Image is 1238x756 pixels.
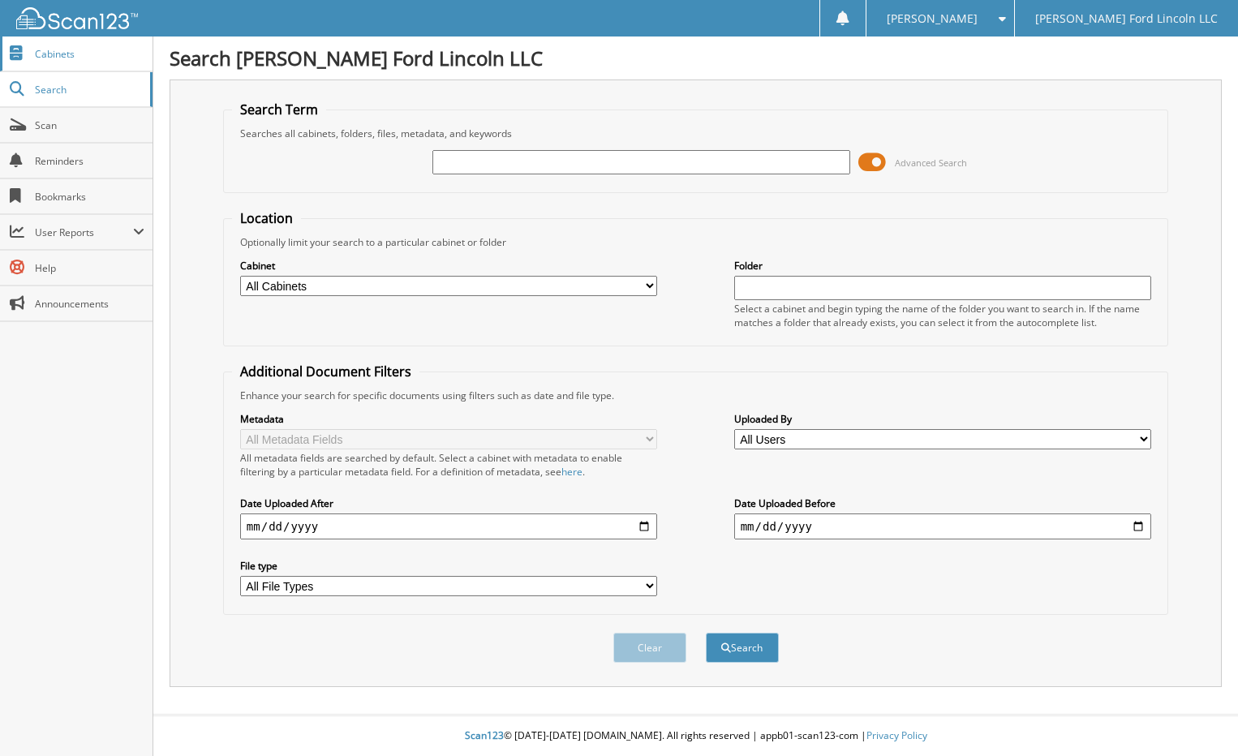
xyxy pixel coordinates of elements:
label: Metadata [240,412,657,426]
div: All metadata fields are searched by default. Select a cabinet with metadata to enable filtering b... [240,451,657,479]
img: scan123-logo-white.svg [16,7,138,29]
a: Privacy Policy [866,728,927,742]
label: Date Uploaded Before [734,496,1151,510]
div: © [DATE]-[DATE] [DOMAIN_NAME]. All rights reserved | appb01-scan123-com | [153,716,1238,756]
span: Search [35,83,142,97]
span: Cabinets [35,47,144,61]
label: Folder [734,259,1151,273]
label: Date Uploaded After [240,496,657,510]
span: Reminders [35,154,144,168]
a: here [561,465,582,479]
legend: Location [232,209,301,227]
span: Bookmarks [35,190,144,204]
button: Search [706,633,779,663]
h1: Search [PERSON_NAME] Ford Lincoln LLC [170,45,1222,71]
span: Advanced Search [895,157,967,169]
input: end [734,513,1151,539]
span: Scan123 [465,728,504,742]
span: [PERSON_NAME] Ford Lincoln LLC [1035,14,1218,24]
span: Help [35,261,144,275]
label: Uploaded By [734,412,1151,426]
div: Optionally limit your search to a particular cabinet or folder [232,235,1159,249]
div: Enhance your search for specific documents using filters such as date and file type. [232,389,1159,402]
legend: Additional Document Filters [232,363,419,380]
button: Clear [613,633,686,663]
span: Scan [35,118,144,132]
div: Searches all cabinets, folders, files, metadata, and keywords [232,127,1159,140]
span: User Reports [35,226,133,239]
input: start [240,513,657,539]
span: [PERSON_NAME] [887,14,978,24]
label: File type [240,559,657,573]
span: Announcements [35,297,144,311]
legend: Search Term [232,101,326,118]
label: Cabinet [240,259,657,273]
div: Select a cabinet and begin typing the name of the folder you want to search in. If the name match... [734,302,1151,329]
